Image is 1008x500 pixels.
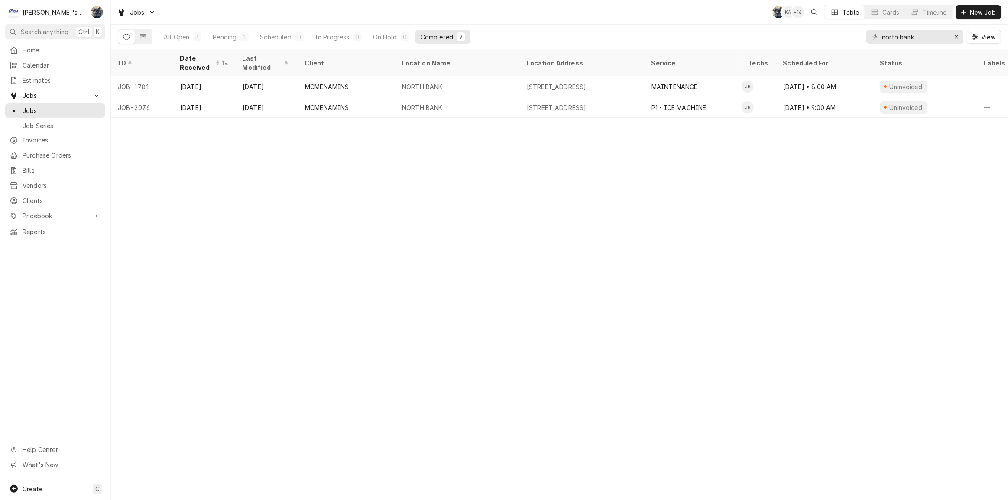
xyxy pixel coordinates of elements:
[118,58,165,68] div: ID
[776,97,873,118] div: [DATE] • 9:00 AM
[749,58,769,68] div: Techs
[213,32,237,42] div: Pending
[23,45,101,55] span: Home
[236,97,298,118] div: [DATE]
[355,32,360,42] div: 0
[527,103,587,112] div: [STREET_ADDRESS]
[651,58,733,68] div: Service
[776,76,873,97] div: [DATE] • 8:00 AM
[742,101,754,113] div: Joey Brabb's Avatar
[651,82,698,91] div: MAINTENANCE
[21,27,68,36] span: Search anything
[5,458,105,472] a: Go to What's New
[5,209,105,223] a: Go to Pricebook
[180,54,220,72] div: Date Received
[305,82,349,91] div: MCMENAMINS
[5,133,105,147] a: Invoices
[5,148,105,162] a: Purchase Orders
[742,101,754,113] div: JB
[5,103,105,118] a: Jobs
[315,32,350,42] div: In Progress
[130,8,145,17] span: Jobs
[23,227,101,236] span: Reports
[882,30,947,44] input: Keyword search
[402,82,443,91] div: NORTH BANK
[807,5,821,19] button: Open search
[236,76,298,97] div: [DATE]
[5,88,105,103] a: Go to Jobs
[173,97,236,118] div: [DATE]
[402,58,511,68] div: Location Name
[5,442,105,457] a: Go to Help Center
[5,73,105,87] a: Estimates
[23,76,101,85] span: Estimates
[458,32,463,42] div: 2
[243,54,289,72] div: Last Modified
[23,8,86,17] div: [PERSON_NAME]'s Refrigeration
[950,30,963,44] button: Erase input
[23,445,100,454] span: Help Center
[402,103,443,112] div: NORTH BANK
[373,32,397,42] div: On Hold
[5,178,105,193] a: Vendors
[5,194,105,208] a: Clients
[194,32,200,42] div: 3
[23,135,101,145] span: Invoices
[783,58,865,68] div: Scheduled For
[5,119,105,133] a: Job Series
[23,91,88,100] span: Jobs
[742,81,754,93] div: JB
[782,6,794,18] div: Korey Austin's Avatar
[23,485,42,493] span: Create
[297,32,302,42] div: 0
[968,8,998,17] span: New Job
[23,166,101,175] span: Bills
[91,6,103,18] div: Sarah Bendele's Avatar
[421,32,453,42] div: Completed
[113,5,159,19] a: Go to Jobs
[882,8,900,17] div: Cards
[78,27,90,36] span: Ctrl
[305,58,386,68] div: Client
[782,6,794,18] div: KA
[8,6,20,18] div: C
[23,181,101,190] span: Vendors
[5,163,105,177] a: Bills
[979,32,997,42] span: View
[260,32,291,42] div: Scheduled
[8,6,20,18] div: Clay's Refrigeration's Avatar
[772,6,784,18] div: Sarah Bendele's Avatar
[651,103,707,112] div: P1 - ICE MACHINE
[5,24,105,39] button: Search anythingCtrlK
[923,8,947,17] div: Timeline
[888,103,924,112] div: Uninvoiced
[23,460,100,469] span: What's New
[96,27,100,36] span: K
[967,30,1001,44] button: View
[91,6,103,18] div: SB
[5,43,105,57] a: Home
[880,58,969,68] div: Status
[23,211,88,220] span: Pricebook
[402,32,408,42] div: 0
[527,82,587,91] div: [STREET_ADDRESS]
[888,82,924,91] div: Uninvoiced
[173,76,236,97] div: [DATE]
[23,106,101,115] span: Jobs
[23,121,101,130] span: Job Series
[5,58,105,72] a: Calendar
[23,151,101,160] span: Purchase Orders
[23,61,101,70] span: Calendar
[23,196,101,205] span: Clients
[95,484,100,494] span: C
[242,32,247,42] div: 1
[742,81,754,93] div: Joey Brabb's Avatar
[843,8,859,17] div: Table
[5,225,105,239] a: Reports
[792,6,804,18] div: + 16
[111,97,173,118] div: JOB-2076
[111,76,173,97] div: JOB-1781
[305,103,349,112] div: MCMENAMINS
[164,32,189,42] div: All Open
[956,5,1001,19] button: New Job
